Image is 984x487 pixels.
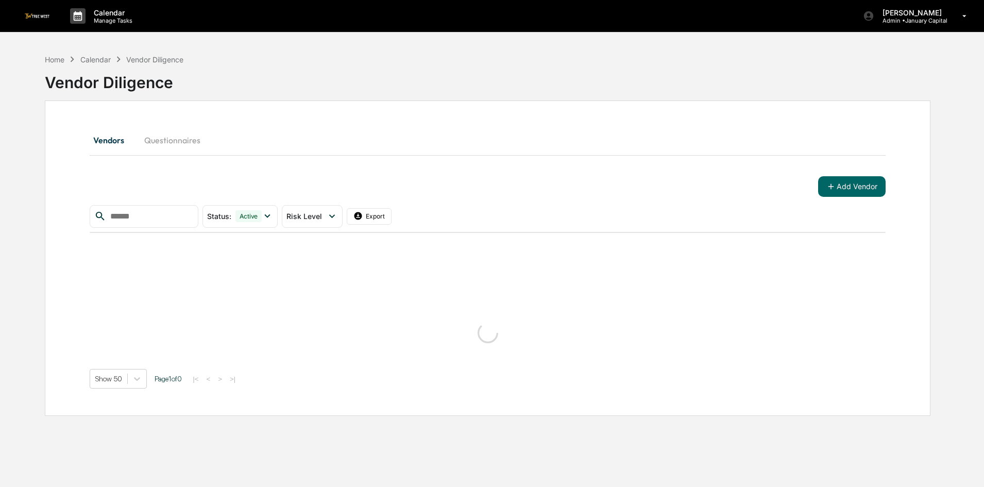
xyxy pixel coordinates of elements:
[286,212,322,221] span: Risk Level
[874,17,947,24] p: Admin • January Capital
[80,55,111,64] div: Calendar
[227,375,239,383] button: >|
[207,212,231,221] span: Status :
[45,65,930,92] div: Vendor Diligence
[90,128,886,153] div: secondary tabs example
[874,8,947,17] p: [PERSON_NAME]
[190,375,201,383] button: |<
[235,210,262,222] div: Active
[155,375,182,383] span: Page 1 of 0
[25,13,49,18] img: logo
[818,176,886,197] button: Add Vendor
[86,17,138,24] p: Manage Tasks
[347,208,392,225] button: Export
[203,375,213,383] button: <
[126,55,183,64] div: Vendor Diligence
[215,375,225,383] button: >
[45,55,64,64] div: Home
[136,128,209,153] button: Questionnaires
[86,8,138,17] p: Calendar
[90,128,136,153] button: Vendors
